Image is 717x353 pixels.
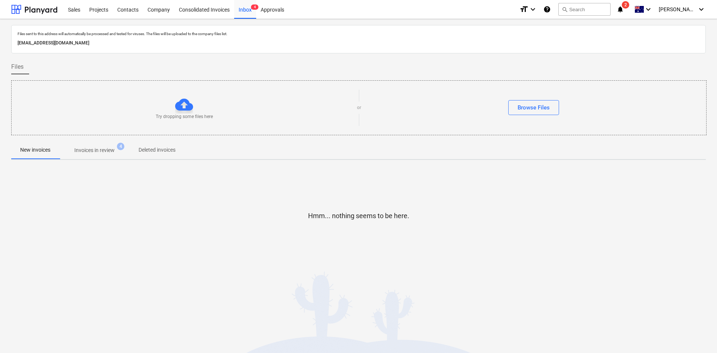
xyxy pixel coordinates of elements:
i: format_size [519,5,528,14]
span: 4 [251,4,258,10]
button: Browse Files [508,100,559,115]
i: keyboard_arrow_down [697,5,706,14]
p: Files sent to this address will automatically be processed and tested for viruses. The files will... [18,31,699,36]
i: keyboard_arrow_down [528,5,537,14]
button: Search [558,3,611,16]
span: search [562,6,568,12]
div: Try dropping some files hereorBrowse Files [11,80,707,135]
i: Knowledge base [543,5,551,14]
iframe: Chat Widget [680,317,717,353]
p: Invoices in review [74,146,115,154]
i: keyboard_arrow_down [644,5,653,14]
p: Try dropping some files here [156,114,213,120]
span: 4 [117,143,124,150]
p: New invoices [20,146,50,154]
p: Hmm... nothing seems to be here. [308,211,409,220]
span: [PERSON_NAME] Group [659,6,696,12]
div: Browse Files [518,103,550,112]
p: [EMAIL_ADDRESS][DOMAIN_NAME] [18,39,699,47]
span: 2 [622,1,629,9]
p: Deleted invoices [139,146,176,154]
i: notifications [617,5,624,14]
span: Files [11,62,24,71]
p: or [357,105,361,111]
